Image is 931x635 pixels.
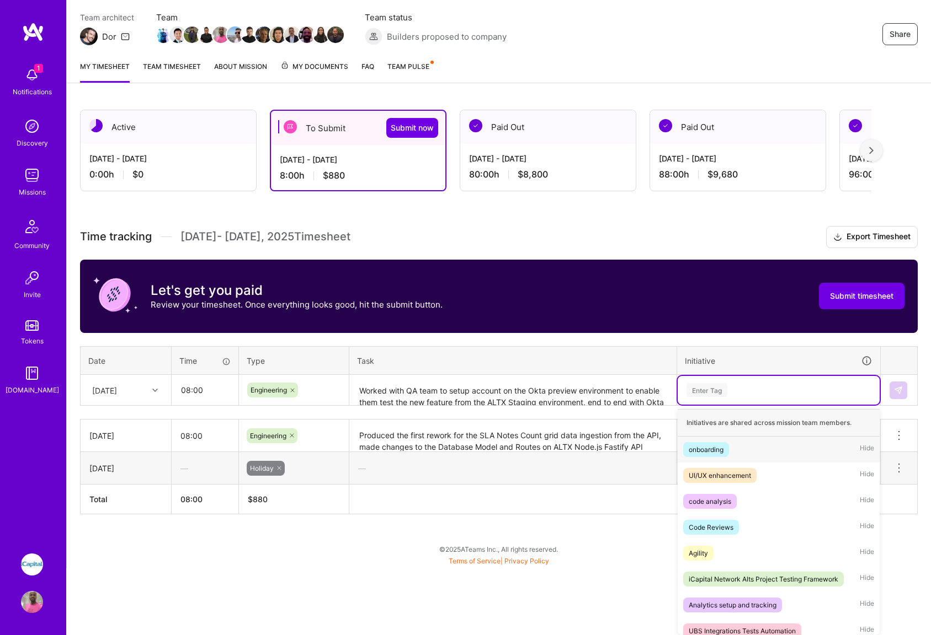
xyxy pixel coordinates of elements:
img: bell [21,64,43,86]
textarea: Produced the first rework for the SLA Notes Count grid data ingestion from the API, made changes ... [350,421,675,451]
img: Community [19,213,45,240]
div: Missions [19,186,46,198]
img: tokens [25,320,39,331]
i: icon Mail [121,32,130,41]
span: Team status [365,12,507,23]
th: Task [349,346,677,375]
span: Hide [860,572,874,586]
th: Type [239,346,349,375]
span: Team architect [80,12,134,23]
img: Paid Out [849,119,862,132]
img: To Submit [284,120,297,133]
span: 1 [34,64,43,73]
img: Team Member Avatar [327,26,344,43]
img: Team Member Avatar [227,26,243,43]
th: Date [81,346,172,375]
span: $9,680 [707,169,738,180]
img: teamwork [21,164,43,186]
div: © 2025 ATeams Inc., All rights reserved. [66,535,931,563]
img: Builders proposed to company [365,28,382,45]
span: Hide [860,494,874,509]
div: [DATE] - [DATE] [280,154,437,165]
th: Total [81,485,172,514]
div: Paid Out [650,110,826,144]
img: Team Member Avatar [241,26,258,43]
a: iCapital: Building an Alternative Investment Marketplace [18,553,46,575]
img: right [869,147,874,154]
span: [DATE] - [DATE] , 2025 Timesheet [180,230,350,244]
th: 08:00 [172,485,239,514]
span: Engineering [251,386,287,394]
div: Code Reviews [689,521,733,533]
div: Dor [102,31,116,42]
img: iCapital: Building an Alternative Investment Marketplace [21,553,43,575]
span: Hide [860,546,874,561]
img: Team Member Avatar [212,26,229,43]
span: Holiday [250,464,274,472]
img: Invite [21,267,43,289]
a: My timesheet [80,61,130,83]
div: Analytics setup and tracking [689,599,776,611]
span: My Documents [280,61,348,73]
div: Discovery [17,137,48,149]
div: Initiatives are shared across mission team members. [678,409,880,437]
div: [DATE] [89,462,162,474]
input: HH:MM [172,375,238,405]
a: Team Member Avatar [300,25,314,44]
img: Active [89,119,103,132]
h3: Let's get you paid [151,282,443,299]
a: Team Member Avatar [171,25,185,44]
img: Submit [894,386,903,395]
div: Invite [24,289,41,300]
div: To Submit [271,111,445,145]
a: Team Member Avatar [271,25,285,44]
p: Review your timesheet. Once everything looks good, hit the submit button. [151,299,443,310]
button: Share [882,23,918,45]
a: Team timesheet [143,61,201,83]
div: Paid Out [460,110,636,144]
button: Export Timesheet [826,226,918,248]
a: Team Pulse [387,61,433,83]
div: code analysis [689,496,731,507]
textarea: Worked with QA team to setup account on the Okta preview environment to enable them test the new ... [350,376,675,405]
a: User Avatar [18,591,46,613]
div: [DATE] [92,384,117,396]
img: discovery [21,115,43,137]
img: Team Member Avatar [155,26,172,43]
a: FAQ [361,61,374,83]
a: Team Member Avatar [257,25,271,44]
span: Hide [860,442,874,457]
a: About Mission [214,61,267,83]
span: Submit now [391,122,434,133]
span: Builders proposed to company [387,31,507,42]
span: Share [890,29,911,40]
div: — [677,454,880,483]
span: Team Pulse [387,62,429,71]
div: Community [14,240,50,251]
img: logo [22,22,44,42]
span: Engineering [250,432,286,440]
img: Team Member Avatar [184,26,200,43]
img: Team Member Avatar [299,26,315,43]
a: Team Member Avatar [328,25,343,44]
div: Active [81,110,256,144]
i: icon Download [833,232,842,243]
span: $0 [132,169,143,180]
span: Hide [860,598,874,612]
div: Agility [689,547,708,559]
div: — [172,454,238,483]
img: Team Member Avatar [313,26,329,43]
div: onboarding [689,444,723,455]
a: Terms of Service [449,557,501,565]
div: [DATE] [89,430,162,442]
div: Tokens [21,335,44,347]
div: — [349,454,677,483]
a: Team Member Avatar [285,25,300,44]
div: Time [179,355,231,367]
img: Paid Out [659,119,672,132]
div: 8:00 h [280,170,437,181]
a: Team Member Avatar [228,25,242,44]
img: Paid Out [469,119,482,132]
a: Privacy Policy [504,557,549,565]
div: iCapital Network Alts Project Testing Framework [689,573,838,585]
